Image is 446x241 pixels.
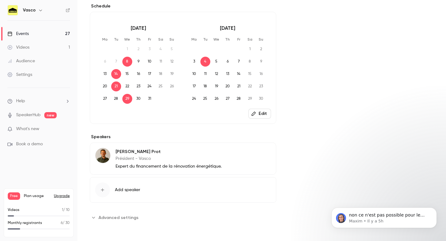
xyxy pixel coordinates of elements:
[145,44,155,54] span: 3
[156,81,166,91] span: 25
[245,57,255,67] span: 8
[189,69,199,79] span: 10
[245,37,255,42] p: Sa
[234,57,244,67] span: 7
[223,57,233,67] span: 6
[16,141,43,147] span: Book a demo
[212,37,221,42] p: We
[133,69,143,79] span: 16
[115,187,140,193] span: Add speaker
[167,57,177,67] span: 12
[189,81,199,91] span: 17
[223,81,233,91] span: 20
[122,69,132,79] span: 15
[145,37,155,42] p: Fr
[7,58,35,64] div: Audience
[212,69,221,79] span: 12
[16,112,41,118] a: SpeakerHub
[122,94,132,104] span: 29
[90,213,276,222] section: Advanced settings
[200,94,210,104] span: 25
[256,69,266,79] span: 16
[133,37,143,42] p: Th
[248,109,271,119] button: Edit
[223,69,233,79] span: 13
[111,81,121,91] span: 21
[200,69,210,79] span: 11
[111,94,121,104] span: 28
[234,37,244,42] p: Fr
[44,112,57,118] span: new
[95,148,110,163] img: Sébastien Prot
[54,194,70,199] button: Upgrade
[322,195,446,238] iframe: Intercom notifications message
[7,98,70,104] li: help-dropdown-opener
[256,94,266,104] span: 30
[62,208,63,212] span: 1
[167,44,177,54] span: 5
[256,57,266,67] span: 9
[234,81,244,91] span: 21
[90,213,142,222] button: Advanced settings
[145,81,155,91] span: 24
[100,69,110,79] span: 13
[245,69,255,79] span: 15
[156,37,166,42] p: Sa
[23,7,36,13] h6: Vasco
[100,94,110,104] span: 27
[133,81,143,91] span: 23
[223,94,233,104] span: 27
[8,220,42,226] p: Monthly registrants
[90,3,276,9] p: Schedule
[189,94,199,104] span: 24
[122,44,132,54] span: 1
[133,44,143,54] span: 2
[145,69,155,79] span: 17
[245,44,255,54] span: 1
[111,69,121,79] span: 14
[256,37,266,42] p: Su
[167,37,177,42] p: Su
[200,37,210,42] p: Tu
[167,69,177,79] span: 19
[8,5,18,15] img: Vasco
[100,81,110,91] span: 20
[116,163,221,169] p: Expert du financement de la rénovation énergétique.
[189,57,199,67] span: 3
[189,24,266,32] p: [DATE]
[156,69,166,79] span: 18
[116,156,221,162] p: Président - Vasco
[245,94,255,104] span: 29
[167,81,177,91] span: 26
[212,57,221,67] span: 5
[100,24,177,32] p: [DATE]
[156,57,166,67] span: 11
[111,37,121,42] p: Tu
[100,57,110,67] span: 6
[223,37,233,42] p: Th
[256,81,266,91] span: 23
[24,194,50,199] span: Plan usage
[256,44,266,54] span: 2
[90,177,276,203] button: Add speaker
[62,207,70,213] p: / 10
[16,98,25,104] span: Help
[234,94,244,104] span: 28
[133,94,143,104] span: 30
[61,220,70,226] p: / 30
[111,57,121,67] span: 7
[145,57,155,67] span: 10
[234,69,244,79] span: 14
[8,207,20,213] p: Videos
[63,126,70,132] iframe: Noticeable Trigger
[122,57,132,67] span: 8
[212,94,221,104] span: 26
[122,81,132,91] span: 22
[100,37,110,42] p: Mo
[200,81,210,91] span: 18
[90,142,276,175] div: Sébastien Prot[PERSON_NAME] ProtPrésident - VascoExpert du financement de la rénovation énergétique.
